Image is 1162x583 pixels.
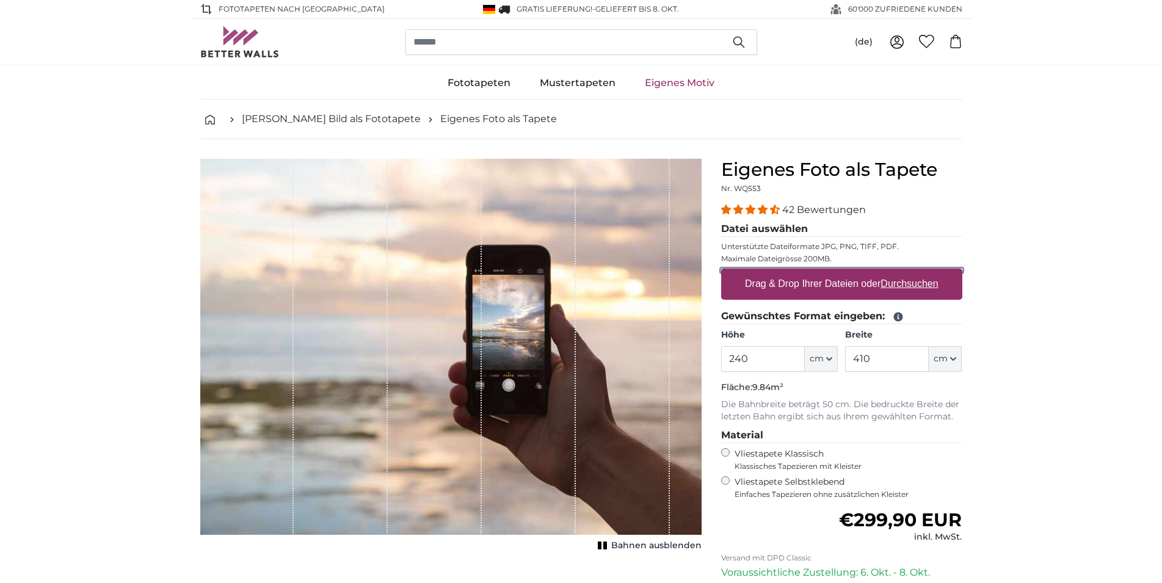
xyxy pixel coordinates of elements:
[242,112,421,126] a: [PERSON_NAME] Bild als Fototapete
[721,254,962,264] p: Maximale Dateigrösse 200MB.
[721,309,962,324] legend: Gewünschtes Format eingeben:
[721,399,962,423] p: Die Bahnbreite beträgt 50 cm. Die bedruckte Breite der letzten Bahn ergibt sich aus Ihrem gewählt...
[592,4,679,13] span: -
[839,531,962,543] div: inkl. MwSt.
[805,346,838,372] button: cm
[721,184,761,193] span: Nr. WQ553
[740,272,943,296] label: Drag & Drop Ihrer Dateien oder
[752,382,783,393] span: 9.84m²
[810,353,824,365] span: cm
[929,346,962,372] button: cm
[721,382,962,394] p: Fläche:
[782,204,866,215] span: 42 Bewertungen
[721,428,962,443] legend: Material
[845,329,962,341] label: Breite
[200,159,702,554] div: 1 of 1
[721,242,962,252] p: Unterstützte Dateiformate JPG, PNG, TIFF, PDF.
[525,67,630,99] a: Mustertapeten
[721,222,962,237] legend: Datei auswählen
[721,159,962,181] h1: Eigenes Foto als Tapete
[200,100,962,139] nav: breadcrumbs
[721,329,838,341] label: Höhe
[881,278,938,289] u: Durchsuchen
[848,4,962,15] span: 60'000 ZUFRIEDENE KUNDEN
[735,476,962,499] label: Vliestapete Selbstklebend
[200,26,280,57] img: Betterwalls
[845,31,882,53] button: (de)
[595,4,679,13] span: Geliefert bis 8. Okt.
[219,4,385,15] span: Fototapeten nach [GEOGRAPHIC_DATA]
[594,537,702,554] button: Bahnen ausblenden
[721,204,782,215] span: 4.38 stars
[735,462,951,471] span: Klassisches Tapezieren mit Kleister
[735,448,951,471] label: Vliestapete Klassisch
[630,67,729,99] a: Eigenes Motiv
[483,5,495,14] img: Deutschland
[517,4,592,13] span: GRATIS Lieferung!
[440,112,557,126] a: Eigenes Foto als Tapete
[721,565,962,580] p: Voraussichtliche Zustellung: 6. Okt. - 8. Okt.
[721,553,962,563] p: Versand mit DPD Classic
[934,353,948,365] span: cm
[839,509,962,531] span: €299,90 EUR
[433,67,525,99] a: Fototapeten
[611,540,702,552] span: Bahnen ausblenden
[735,490,962,499] span: Einfaches Tapezieren ohne zusätzlichen Kleister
